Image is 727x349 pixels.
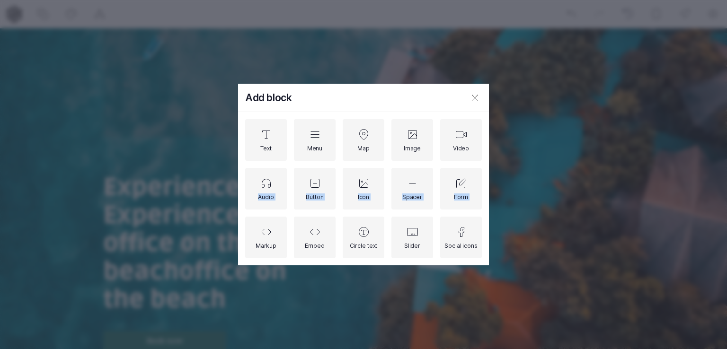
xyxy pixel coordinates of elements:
div: Audio [258,193,274,201]
div: Spacer [402,193,422,201]
div: Menu [307,145,322,152]
h3: Add block [238,84,461,112]
div: Embed [305,242,324,249]
div: Social icons [444,242,477,249]
div: Icon [358,193,369,201]
div: Video [453,145,469,152]
div: Slider [404,242,420,249]
div: Markup [256,242,276,249]
div: Form [454,193,468,201]
div: Button [306,193,323,201]
div: Image [404,145,421,152]
div: Text [260,145,272,152]
div: Map [357,145,370,152]
div: Circle text [350,242,378,249]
